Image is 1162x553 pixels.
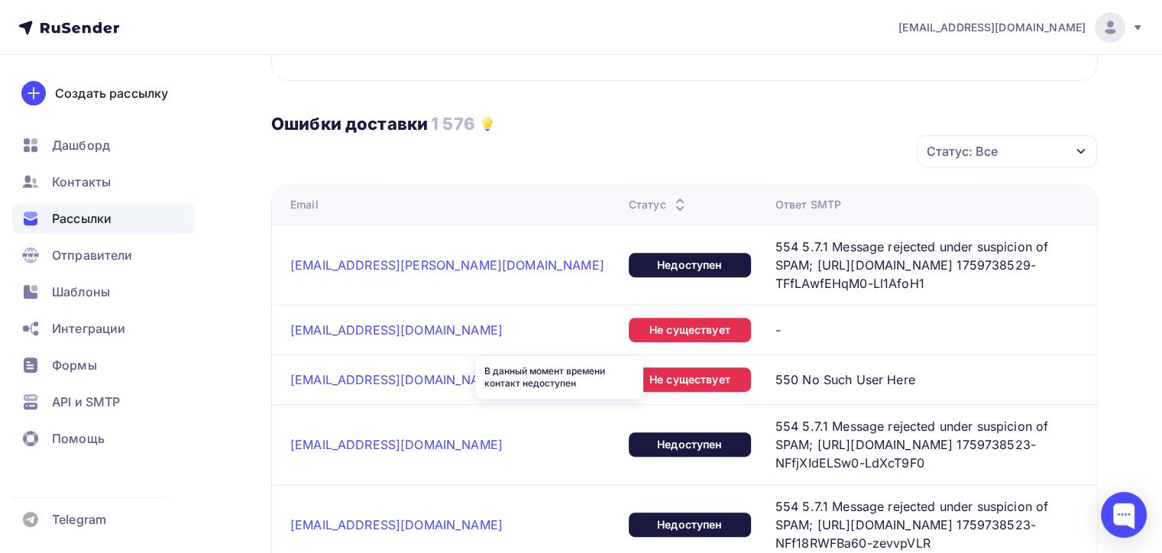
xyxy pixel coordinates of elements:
[629,253,751,277] div: Недоступен
[12,203,194,234] a: Рассылки
[290,197,319,212] div: Email
[898,12,1144,43] a: [EMAIL_ADDRESS][DOMAIN_NAME]
[775,417,1067,472] span: 554 5.7.1 Message rejected under suspicion of SPAM; [URL][DOMAIN_NAME] 1759738523-NFfjXIdELSw0-Ld...
[927,142,998,160] div: Статус: Все
[290,257,604,273] a: [EMAIL_ADDRESS][PERSON_NAME][DOMAIN_NAME]
[12,350,194,380] a: Формы
[775,238,1067,293] span: 554 5.7.1 Message rejected under suspicion of SPAM; [URL][DOMAIN_NAME] 1759738529-TFfLAwfEHqM0-Ll...
[290,437,503,452] a: [EMAIL_ADDRESS][DOMAIN_NAME]
[629,367,751,392] div: Не существует
[52,283,110,301] span: Шаблоны
[52,246,133,264] span: Отправители
[629,197,689,212] div: Статус
[55,84,168,102] div: Создать рассылку
[12,167,194,197] a: Контакты
[290,517,503,532] a: [EMAIL_ADDRESS][DOMAIN_NAME]
[775,370,915,389] span: 550 No Such User Here
[775,197,841,212] div: Ответ SMTP
[52,393,120,411] span: API и SMTP
[629,318,751,342] div: Не существует
[290,372,503,387] a: [EMAIL_ADDRESS][DOMAIN_NAME]
[52,319,125,338] span: Интеграции
[52,173,111,191] span: Контакты
[52,209,112,228] span: Рассылки
[916,134,1098,168] button: Статус: Все
[52,136,110,154] span: Дашборд
[290,322,503,338] a: [EMAIL_ADDRESS][DOMAIN_NAME]
[12,240,194,270] a: Отправители
[52,510,106,529] span: Telegram
[12,276,194,307] a: Шаблоны
[775,497,1067,552] span: 554 5.7.1 Message rejected under suspicion of SPAM; [URL][DOMAIN_NAME] 1759738523-NFf18RWFBa60-ze...
[271,113,428,134] h3: Ошибки доставки
[898,20,1086,35] span: [EMAIL_ADDRESS][DOMAIN_NAME]
[431,113,475,134] h3: 1 576
[629,513,751,537] div: Недоступен
[629,432,751,457] div: Недоступен
[775,321,781,339] span: -
[52,356,97,374] span: Формы
[52,429,105,448] span: Помощь
[12,130,194,160] a: Дашборд
[475,356,643,399] div: В данный момент времени контакт недоступен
